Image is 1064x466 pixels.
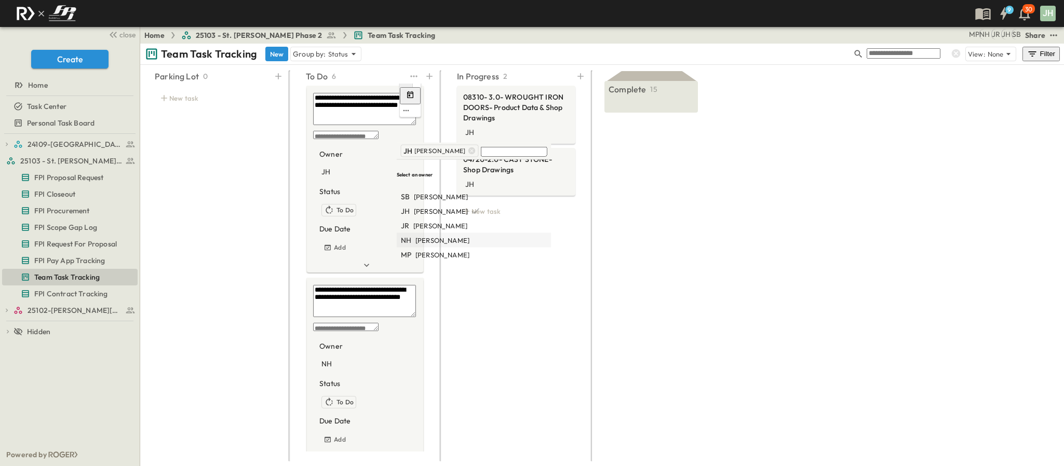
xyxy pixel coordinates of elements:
button: test [408,69,420,84]
p: Team Task Tracking [161,47,257,61]
p: 2 [503,71,507,81]
a: FPI Proposal Request [2,170,136,185]
a: Home [2,78,136,92]
a: Team Task Tracking [353,30,435,40]
span: Hidden [27,326,50,337]
h6: Add [334,243,346,252]
a: FPI Contract Tracking [2,286,136,301]
a: FPI Procurement [2,203,136,218]
h6: 9 [1007,6,1011,14]
button: edit [400,104,412,117]
a: FPI Pay App Tracking [2,253,136,268]
p: Group by: [293,49,326,59]
button: Create [31,50,109,68]
div: Filter [1027,48,1056,60]
div: JH [1040,6,1056,21]
div: FPI Procurementtest [2,202,138,219]
div: MP [401,250,411,260]
button: Filter [1022,47,1060,61]
a: Personal Task Board [2,116,136,130]
p: Owner [319,341,413,351]
div: NH [401,235,411,245]
div: Personal Task Boardtest [2,115,138,131]
div: Jayden Ramirez (jramirez@fpibuilders.com) [991,29,1000,39]
span: [PERSON_NAME] [414,206,468,216]
a: 25103 - St. [PERSON_NAME] Phase 2 [6,154,136,168]
div: Share [1025,30,1045,40]
button: close [104,27,138,42]
button: New [265,47,288,61]
div: Nila Hutcheson (nhutcheson@fpibuilders.com) [321,359,332,371]
div: Team Task Trackingtest [2,269,138,285]
div: FPI Contract Trackingtest [2,285,138,302]
div: FPI Pay App Trackingtest [2,252,138,269]
a: 24109-St. Teresa of Calcutta Parish Hall [14,137,136,152]
span: To Do [336,206,354,214]
span: FPI Proposal Request [34,172,103,183]
p: Owner [319,149,413,159]
div: JH [401,206,410,216]
span: 24109-St. Teresa of Calcutta Parish Hall [28,139,123,149]
span: [PERSON_NAME] [413,221,467,230]
span: FPI Procurement [34,205,90,216]
div: FPI Closeouttest [2,186,138,202]
button: test [1047,29,1060,42]
div: 24109-St. Teresa of Calcutta Parish Halltest [2,136,138,153]
span: Task Center [27,101,66,112]
p: Parking Lot [155,70,199,83]
div: 25102-Christ The Redeemer Anglican Churchtest [2,302,138,319]
div: JH [321,167,330,177]
span: [PERSON_NAME] [415,250,469,259]
p: Status [319,186,413,197]
span: FPI Closeout [34,189,75,199]
div: 25103 - St. [PERSON_NAME] Phase 2test [2,153,138,169]
span: 25103 - St. [PERSON_NAME] Phase 2 [20,156,123,166]
img: c8d7d1ed905e502e8f77bf7063faec64e13b34fdb1f2bdd94b0e311fc34f8000.png [12,3,80,24]
div: JH [403,146,412,156]
div: Nila Hutcheson (nhutcheson@fpibuilders.com) [979,29,990,39]
span: [PERSON_NAME] [414,191,468,201]
span: 25102-Christ The Redeemer Anglican Church [28,305,123,316]
button: 9 [993,4,1014,23]
div: Jose Hurtado (jhurtado@fpibuilders.com) [321,167,330,179]
a: 25102-Christ The Redeemer Anglican Church [14,303,136,318]
p: Status [319,378,413,389]
nav: breadcrumbs [144,30,441,40]
span: 25103 - St. [PERSON_NAME] Phase 2 [196,30,322,40]
div: SB [401,191,410,202]
div: Jose Hurtado (jhurtado@fpibuilders.com) [1001,29,1011,39]
span: Personal Task Board [27,118,95,128]
span: To Do [336,398,354,406]
a: Task Center [2,99,136,114]
span: 08310- 3.0- WROUGHT IRON DOORS- Product Data & Shop Drawings [463,92,569,123]
span: Team Task Tracking [368,30,435,40]
div: FPI Proposal Requesttest [2,169,138,186]
p: 6 [332,71,336,81]
p: 30 [1025,5,1032,13]
span: FPI Pay App Tracking [34,255,105,266]
span: Team Task Tracking [34,272,100,282]
div: Monica Pruteanu (mpruteanu@fpibuilders.com) [969,29,979,39]
div: Sterling Barnett (sterling@fpibuilders.com) [1012,29,1021,39]
p: None [988,49,1004,59]
span: FPI Contract Tracking [34,289,108,299]
div: JR [401,221,409,231]
span: FPI Request For Proposal [34,239,117,249]
p: 15 [650,84,657,94]
div: FPI Scope Gap Logtest [2,219,138,236]
div: JH [465,127,474,138]
a: Team Task Tracking [2,270,136,284]
button: Tracking Date Menu [400,87,421,104]
a: Home [144,30,165,40]
span: [PERSON_NAME] [415,235,469,245]
a: FPI Closeout [2,187,136,201]
p: Due Date [319,224,413,234]
h6: Add [334,435,346,444]
p: View: [968,49,986,59]
button: JH [1039,5,1057,22]
a: 25103 - St. [PERSON_NAME] Phase 2 [181,30,337,40]
a: FPI Scope Gap Log [2,220,136,235]
p: Complete [609,83,646,95]
div: FPI Request For Proposaltest [2,236,138,252]
div: NH [321,359,332,369]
